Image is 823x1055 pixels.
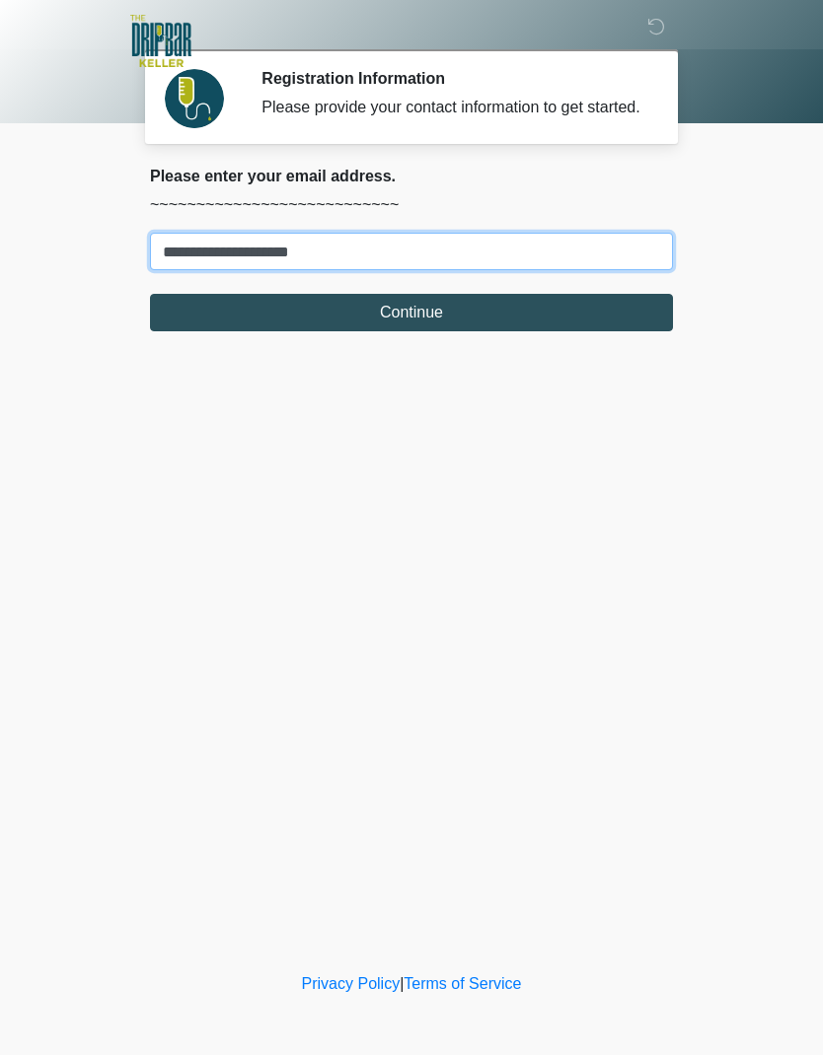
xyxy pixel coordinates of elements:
[404,975,521,992] a: Terms of Service
[165,69,224,128] img: Agent Avatar
[130,15,191,67] img: The DRIPBaR - Keller Logo
[400,975,404,992] a: |
[150,294,673,331] button: Continue
[302,975,401,992] a: Privacy Policy
[150,193,673,217] p: ~~~~~~~~~~~~~~~~~~~~~~~~~~~
[150,167,673,185] h2: Please enter your email address.
[262,96,643,119] div: Please provide your contact information to get started.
